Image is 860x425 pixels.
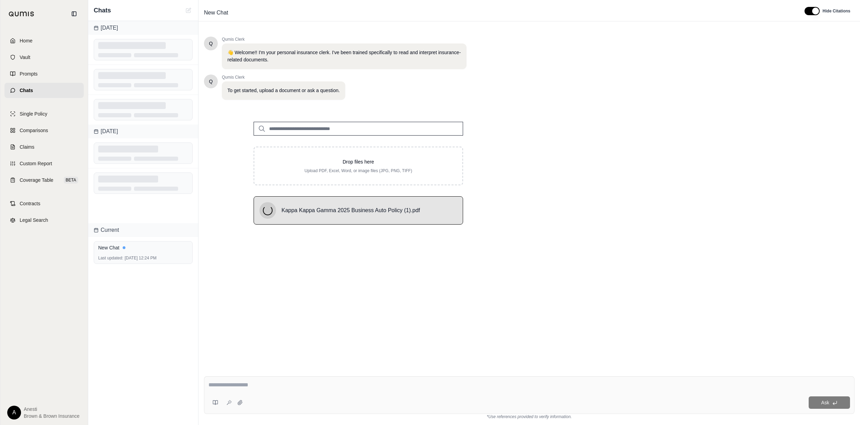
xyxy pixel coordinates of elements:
[201,7,231,18] span: New Chat
[69,8,80,19] button: Collapse sidebar
[94,6,111,15] span: Chats
[265,158,451,165] p: Drop files here
[822,8,850,14] span: Hide Citations
[24,406,80,413] span: Anesti
[4,83,84,98] a: Chats
[20,200,40,207] span: Contracts
[98,255,188,261] div: [DATE] 12:24 PM
[20,160,52,167] span: Custom Report
[201,7,796,18] div: Edit Title
[4,212,84,228] a: Legal Search
[227,87,340,94] p: To get started, upload a document or ask a question.
[4,123,84,138] a: Comparisons
[20,144,34,150] span: Claims
[265,168,451,174] p: Upload PDF, Excel, Word, or image files (JPG, PNG, TIFF)
[88,223,198,237] div: Current
[88,21,198,35] div: [DATE]
[4,33,84,48] a: Home
[204,414,854,419] div: *Use references provided to verify information.
[20,70,38,77] span: Prompts
[222,37,467,42] span: Qumis Clerk
[227,49,461,63] p: 👋 Welcome!! I'm your personal insurance clerk. I've been trained specifically to read and interpr...
[209,78,213,85] span: Hello
[184,6,193,14] button: New Chat
[98,255,123,261] span: Last updated:
[20,110,47,117] span: Single Policy
[20,177,53,184] span: Coverage Table
[281,206,420,215] span: Kappa Kappa Gamma 2025 Business Auto Policy (1).pdf
[20,54,30,61] span: Vault
[4,156,84,171] a: Custom Report
[7,406,21,419] div: A
[222,75,345,80] span: Qumis Clerk
[4,66,84,81] a: Prompts
[209,40,213,47] span: Hello
[20,217,48,224] span: Legal Search
[98,244,188,251] div: New Chat
[9,11,34,17] img: Qumis Logo
[20,37,32,44] span: Home
[821,400,829,405] span: Ask
[20,127,48,134] span: Comparisons
[4,106,84,121] a: Single Policy
[24,413,80,419] span: Brown & Brown Insurance
[4,139,84,155] a: Claims
[4,50,84,65] a: Vault
[4,196,84,211] a: Contracts
[809,396,850,409] button: Ask
[88,125,198,138] div: [DATE]
[4,172,84,188] a: Coverage TableBETA
[64,177,78,184] span: BETA
[20,87,33,94] span: Chats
